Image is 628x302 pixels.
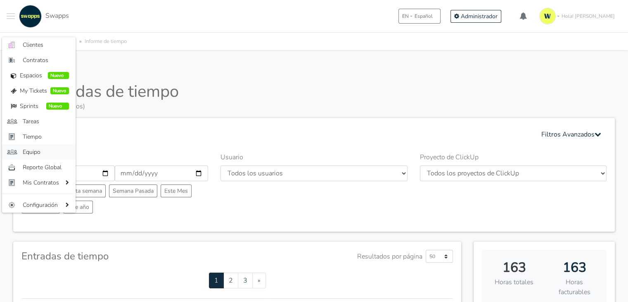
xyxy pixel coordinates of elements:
[209,273,224,288] a: 1
[76,37,127,46] li: Informe de tiempo
[2,129,76,144] a: Tiempo
[20,71,45,80] span: Espacios
[238,273,253,288] a: 3
[550,277,598,297] p: Horas facturables
[420,152,479,162] label: Proyecto de ClickUp
[357,252,422,261] label: Resultados por página
[2,197,76,213] a: Configuración
[21,273,453,288] nav: Page navigation
[2,144,76,160] a: Equipo
[2,37,76,53] a: Clientes
[2,160,76,175] a: Reporte Global
[490,260,538,276] h2: 163
[36,81,179,101] h1: Entradas de tiempo
[19,5,42,28] img: swapps-linkedin-v2.jpg
[220,152,243,162] label: Usuario
[415,12,433,20] span: Español
[450,10,501,23] a: Administrador
[2,114,76,129] a: Tareas
[161,185,192,197] button: Este Mes
[536,5,621,28] a: Hola! [PERSON_NAME]
[562,12,615,20] span: Hola! [PERSON_NAME]
[223,273,238,288] a: 2
[23,201,64,209] span: Configuración
[2,175,76,190] a: Mis Contratos
[490,277,538,287] p: Horas totales
[2,53,76,68] a: Contratos
[2,68,76,83] a: Espacios Nuevo
[36,101,179,111] div: (179 resultados)
[2,98,76,114] a: Sprints Nuevo
[23,178,64,187] span: Mis Contratos
[45,11,69,20] span: Swapps
[17,5,69,28] a: Swapps
[258,276,261,285] span: »
[23,117,69,126] span: Tareas
[20,86,47,95] span: My Tickets
[23,56,69,65] span: Contratos
[2,83,76,98] a: My Tickets Nuevo
[63,201,93,213] button: Este año
[21,250,109,262] h4: Entradas de tiempo
[252,273,266,288] a: Next
[550,260,598,276] h2: 163
[66,185,106,197] button: Esta semana
[50,87,69,95] span: Nuevo
[23,132,69,141] span: Tiempo
[23,163,69,172] span: Reporte Global
[536,126,607,142] button: Filtros Avanzados
[461,12,498,20] span: Administrador
[539,8,556,24] img: isotipo-3-3e143c57.png
[46,103,69,110] span: Nuevo
[20,102,43,110] span: Sprints
[2,37,76,213] ul: Toggle navigation menu
[7,5,15,28] button: Toggle navigation menu
[109,185,157,197] button: Semana Pasada
[23,41,69,49] span: Clientes
[23,148,69,156] span: Equipo
[48,72,69,79] span: Nuevo
[398,9,441,24] button: ENEspañol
